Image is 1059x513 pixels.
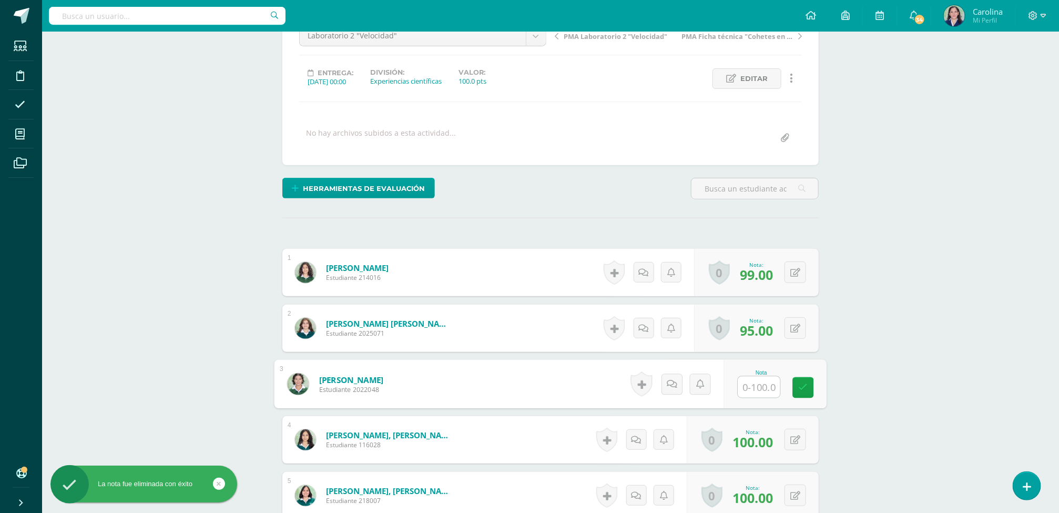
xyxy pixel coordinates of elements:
span: Mi Perfil [973,16,1003,25]
div: Nota: [740,261,773,268]
input: Busca un estudiante aquí... [691,178,818,199]
span: PMA Ficha técnica "Cohetes en la historia" [682,32,793,41]
div: Nota: [732,484,773,491]
span: Estudiante 214016 [326,273,389,282]
span: Estudiante 116028 [326,440,452,449]
label: Valor: [459,68,486,76]
div: Nota [738,370,786,376]
span: Estudiante 218007 [326,496,452,505]
div: 100.0 pts [459,76,486,86]
span: 34 [914,14,925,25]
img: 5bf59a8f1d34e40244a609435b7dd35c.png [295,485,316,506]
div: La nota fue eliminada con éxito [50,479,237,489]
input: Busca un usuario... [49,7,286,25]
a: [PERSON_NAME] [326,263,389,273]
span: Estudiante 2025071 [326,329,452,338]
a: [PERSON_NAME], [PERSON_NAME] [326,430,452,440]
img: 74529d9ccb5ba980c3eb58d999e7ce3d.png [295,318,316,339]
a: 0 [701,484,722,508]
a: Herramientas de evaluación [282,178,435,198]
img: 630113e3c11eaf4d2372eacf1d972cf3.png [295,429,316,450]
span: 99.00 [740,266,773,284]
span: Entrega: [318,69,353,77]
a: PMA Laboratorio 2 "Velocidad" [555,31,678,41]
img: 0e4f86142828c9c674330d8c6b666712.png [944,5,965,26]
a: [PERSON_NAME] [319,374,384,385]
span: Editar [740,69,768,88]
img: 84ab94670abcc0b35f64420388349fb4.png [287,373,309,395]
div: [DATE] 00:00 [308,77,353,86]
a: PMA Ficha técnica "Cohetes en la historia" [678,31,802,41]
a: [PERSON_NAME] [PERSON_NAME] [326,318,452,329]
div: Nota: [732,428,773,436]
div: No hay archivos subidos a esta actividad... [306,128,456,148]
a: 0 [709,260,730,285]
a: 0 [701,428,722,452]
img: 470fad6c028d5182f13ebe9b06c3ac53.png [295,262,316,283]
a: Laboratorio 2 "Velocidad" [300,26,546,46]
span: Herramientas de evaluación [303,179,425,198]
label: División: [370,68,442,76]
span: Carolina [973,6,1003,17]
input: 0-100.0 [738,377,780,398]
span: PMA Laboratorio 2 "Velocidad" [564,32,667,41]
span: Estudiante 2022048 [319,385,384,395]
span: 95.00 [740,321,773,339]
span: 100.00 [732,489,773,507]
a: [PERSON_NAME], [PERSON_NAME] [326,486,452,496]
a: 0 [709,316,730,340]
span: Laboratorio 2 "Velocidad" [308,26,518,46]
div: Experiencias científicas [370,76,442,86]
div: Nota: [740,317,773,324]
span: 100.00 [732,433,773,451]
